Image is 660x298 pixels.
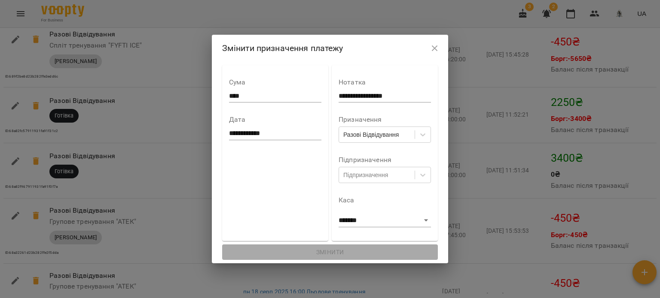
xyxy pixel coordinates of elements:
label: Підпризначення [339,157,431,163]
label: Призначення [339,116,431,123]
label: Нотатка [339,79,431,86]
h2: Змінити призначення платежу [222,42,438,55]
div: Разові Відвідування [343,130,399,139]
label: Каса [339,197,431,204]
div: Підпризначення [343,171,388,179]
label: Дата [229,116,321,123]
label: Сума [229,79,321,86]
